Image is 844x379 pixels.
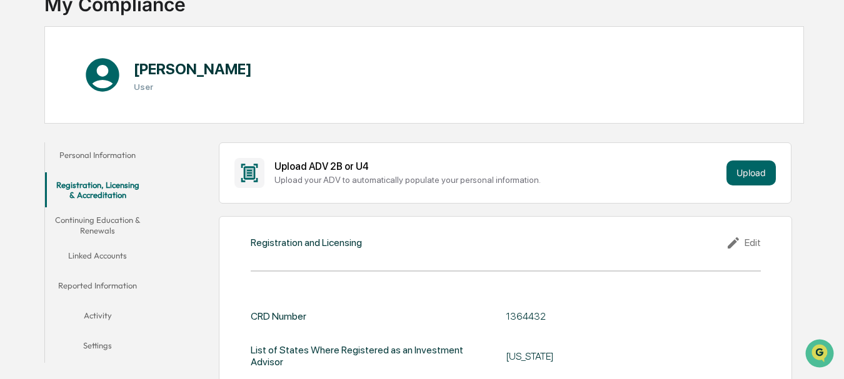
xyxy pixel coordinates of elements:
span: Attestations [103,157,155,170]
a: 🖐️Preclearance [8,152,86,175]
button: Upload [726,160,776,185]
input: Clear [33,57,206,70]
div: We're available if you need us! [43,108,158,118]
div: 🗄️ [91,159,101,169]
div: Upload ADV 2B or U4 [274,160,721,172]
div: Start new chat [43,96,205,108]
button: Continuing Education & Renewals [45,207,151,243]
div: Registration and Licensing [251,237,362,249]
button: Registration, Licensing & Accreditation [45,172,151,208]
a: 🗄️Attestations [86,152,160,175]
div: CRD Number [251,310,306,322]
div: Edit [726,235,761,250]
a: Powered byPylon [88,211,151,221]
div: Upload your ADV to automatically populate your personal information. [274,175,721,185]
div: 🔎 [13,182,23,192]
h3: User [134,82,252,92]
span: Preclearance [25,157,81,170]
div: secondary tabs example [45,142,151,363]
span: Data Lookup [25,181,79,194]
iframe: Open customer support [804,338,838,372]
button: Activity [45,303,151,333]
button: Linked Accounts [45,243,151,273]
button: Reported Information [45,273,151,303]
p: How can we help? [13,26,228,46]
div: 1364432 [506,310,761,322]
button: Start new chat [213,99,228,114]
span: Pylon [124,212,151,221]
button: Personal Information [45,142,151,172]
div: [US_STATE] [506,350,761,362]
button: Settings [45,333,151,363]
div: 🖐️ [13,159,23,169]
img: 1746055101610-c473b297-6a78-478c-a979-82029cc54cd1 [13,96,35,118]
div: List of States Where Registered as an Investment Advisor [251,342,480,370]
h1: [PERSON_NAME] [134,60,252,78]
a: 🔎Data Lookup [8,176,84,199]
